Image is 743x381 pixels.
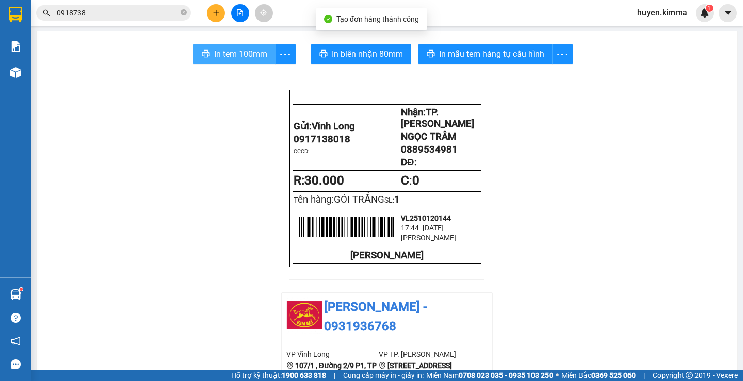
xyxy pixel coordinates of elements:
button: printerIn mẫu tem hàng tự cấu hình [418,44,553,64]
li: [PERSON_NAME] - 0931936768 [286,297,488,336]
strong: C [401,173,409,188]
span: Gửi: [9,10,25,21]
span: In mẫu tem hàng tự cấu hình [439,47,544,60]
span: question-circle [11,313,21,323]
span: TP. [PERSON_NAME] [401,107,474,129]
button: file-add [231,4,249,22]
span: Nhận: [401,107,474,129]
button: caret-down [719,4,737,22]
img: warehouse-icon [10,289,21,300]
span: CCCD: [294,148,310,155]
button: printerIn tem 100mm [193,44,276,64]
span: environment [379,362,386,369]
strong: 0708 023 035 - 0935 103 250 [459,371,553,379]
span: check-circle [324,15,332,23]
img: warehouse-icon [10,67,21,78]
span: GÓI TRẮNG [334,194,384,205]
button: more [552,44,573,64]
span: more [276,48,295,61]
sup: 1 [706,5,713,12]
span: ên hàng: [298,194,384,205]
span: VL2510120144 [401,214,451,222]
b: 107/1 , Đường 2/9 P1, TP Vĩnh Long [286,361,377,381]
span: close-circle [181,9,187,15]
span: 1 [707,5,711,12]
span: file-add [236,9,244,16]
sup: 1 [20,288,23,291]
span: ⚪️ [556,373,559,377]
span: 0917138018 [294,134,350,145]
span: aim [260,9,267,16]
span: 0 [412,173,419,188]
span: 17:44 - [401,224,423,232]
span: In biên nhận 80mm [332,47,403,60]
div: HƯNG [67,34,150,46]
span: search [43,9,50,16]
input: Tìm tên, số ĐT hoặc mã đơn [57,7,179,19]
span: Vĩnh Long [312,121,355,132]
span: close-circle [181,8,187,18]
div: TP. [PERSON_NAME] [67,9,150,34]
span: Hỗ trợ kỹ thuật: [231,370,326,381]
span: printer [202,49,210,59]
span: 1 [394,194,400,205]
span: huyen.kimma [629,6,696,19]
strong: 0369 525 060 [591,371,636,379]
span: message [11,359,21,369]
span: Thu rồi : [8,67,38,77]
span: Tạo đơn hàng thành công [336,15,419,23]
span: 30.000 [304,173,344,188]
li: VP Vĩnh Long [286,349,379,360]
span: more [553,48,572,61]
span: | [643,370,645,381]
span: : [401,173,419,188]
span: In tem 100mm [214,47,267,60]
span: Gửi: [294,121,355,132]
span: Nhận: [67,10,92,21]
img: logo-vxr [9,7,22,22]
button: printerIn biên nhận 80mm [311,44,411,64]
span: SL: [384,196,394,204]
span: T [294,196,384,204]
button: more [275,44,296,64]
span: 0889534981 [401,144,458,155]
div: 30.000 [8,67,61,90]
span: copyright [686,372,693,379]
b: [STREET_ADDRESS][PERSON_NAME] [379,361,452,381]
span: [PERSON_NAME] [401,234,456,242]
div: Vĩnh Long [9,9,60,34]
span: Miền Bắc [561,370,636,381]
img: logo.jpg [286,297,322,334]
strong: R: [294,173,344,188]
button: plus [207,4,225,22]
button: aim [255,4,273,22]
span: [DATE] [423,224,444,232]
img: solution-icon [10,41,21,52]
span: notification [11,336,21,346]
img: icon-new-feature [700,8,709,18]
span: NGỌC TRÂM [401,131,456,142]
span: plus [213,9,220,16]
span: | [334,370,335,381]
span: Cung cấp máy in - giấy in: [343,370,424,381]
span: caret-down [723,8,733,18]
li: VP TP. [PERSON_NAME] [379,349,471,360]
span: DĐ: [401,157,416,168]
div: 0989070433 [67,46,150,60]
strong: 1900 633 818 [282,371,326,379]
span: Miền Nam [426,370,553,381]
span: printer [427,49,435,59]
span: environment [286,362,294,369]
span: printer [319,49,328,59]
strong: [PERSON_NAME] [350,250,424,261]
